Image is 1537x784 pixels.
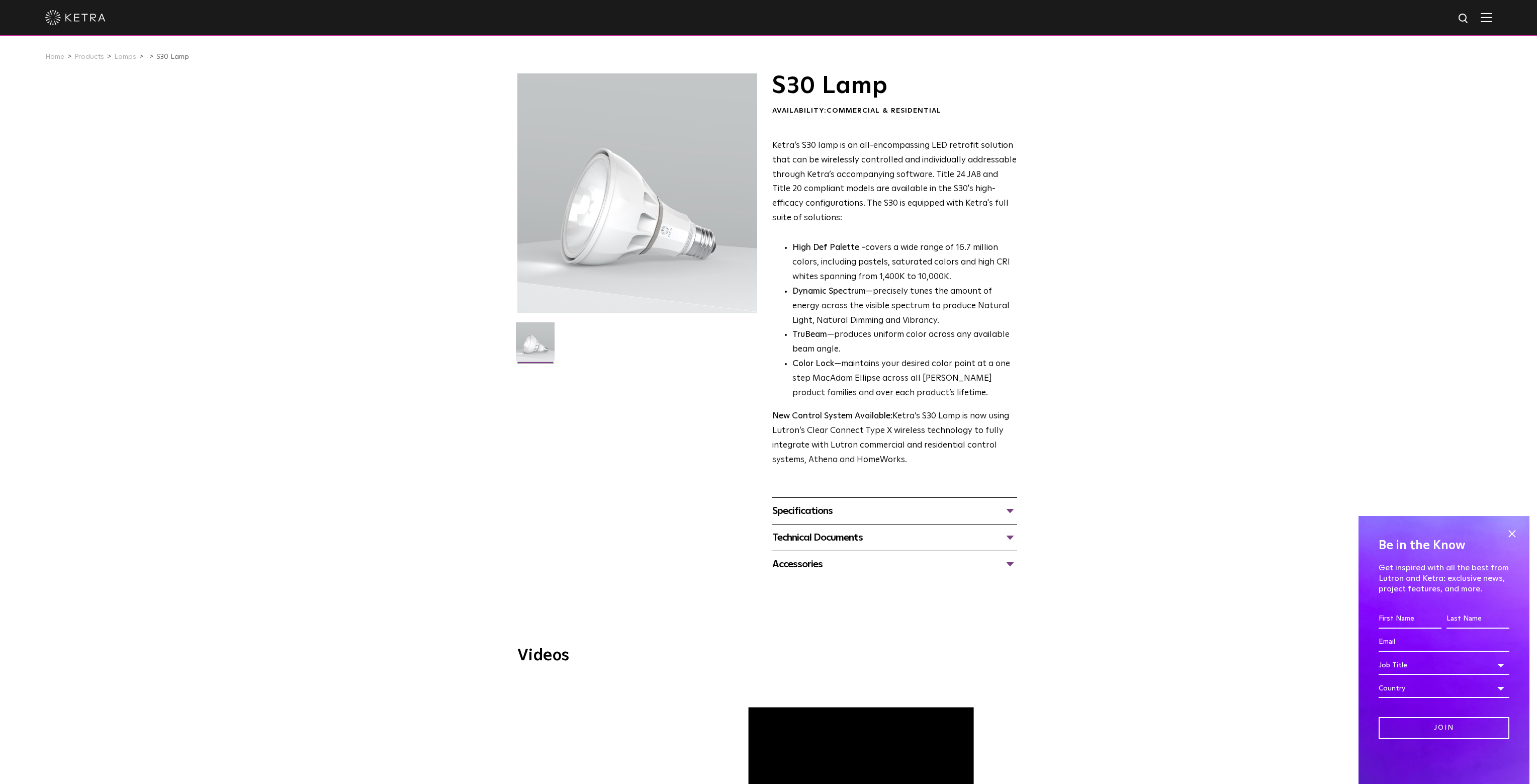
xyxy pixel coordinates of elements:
[1379,563,1509,594] p: Get inspired with all the best from Lutron and Ketra: exclusive news, project features, and more.
[792,285,1017,328] li: —precisely tunes the amount of energy across the visible spectrum to produce Natural Light, Natur...
[1379,609,1441,629] input: First Name
[45,10,106,25] img: ketra-logo-2019-white
[1379,679,1509,698] div: Country
[516,322,555,369] img: S30-Lamp-Edison-2021-Web-Square
[517,648,1020,664] h3: Videos
[772,530,1017,546] div: Technical Documents
[792,360,834,368] strong: Color Lock
[772,141,1017,222] span: Ketra’s S30 lamp is an all-encompassing LED retrofit solution that can be wirelessly controlled a...
[1458,13,1470,25] img: search icon
[45,53,64,60] a: Home
[1379,633,1509,652] input: Email
[772,412,892,420] strong: New Control System Available:
[792,328,1017,357] li: —produces uniform color across any available beam angle.
[772,106,1017,116] div: Availability:
[772,556,1017,572] div: Accessories
[792,243,865,252] strong: High Def Palette -
[1379,717,1509,739] input: Join
[827,107,941,114] span: Commercial & Residential
[792,330,827,339] strong: TruBeam
[1379,536,1509,555] h4: Be in the Know
[792,241,1017,285] p: covers a wide range of 16.7 million colors, including pastels, saturated colors and high CRI whit...
[772,73,1017,99] h1: S30 Lamp
[1446,609,1509,629] input: Last Name
[74,53,104,60] a: Products
[114,53,136,60] a: Lamps
[792,357,1017,401] li: —maintains your desired color point at a one step MacAdam Ellipse across all [PERSON_NAME] produc...
[156,53,189,60] a: S30 Lamp
[772,503,1017,519] div: Specifications
[1481,13,1492,22] img: Hamburger%20Nav.svg
[772,409,1017,468] p: Ketra’s S30 Lamp is now using Lutron’s Clear Connect Type X wireless technology to fully integrat...
[792,287,866,296] strong: Dynamic Spectrum
[1379,656,1509,675] div: Job Title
